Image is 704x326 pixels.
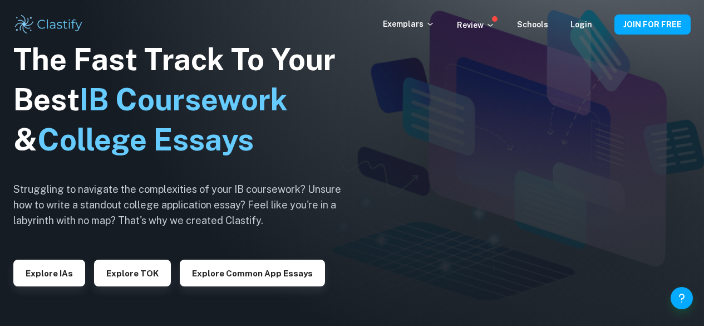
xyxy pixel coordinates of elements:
[13,13,84,36] img: Clastify logo
[457,19,495,31] p: Review
[614,14,691,35] button: JOIN FOR FREE
[13,40,358,160] h1: The Fast Track To Your Best &
[517,20,548,29] a: Schools
[37,122,254,157] span: College Essays
[94,267,171,278] a: Explore TOK
[13,260,85,286] button: Explore IAs
[180,260,325,286] button: Explore Common App essays
[94,260,171,286] button: Explore TOK
[80,82,288,117] span: IB Coursework
[671,287,693,309] button: Help and Feedback
[180,267,325,278] a: Explore Common App essays
[13,182,358,228] h6: Struggling to navigate the complexities of your IB coursework? Unsure how to write a standout col...
[13,267,85,278] a: Explore IAs
[383,18,435,30] p: Exemplars
[570,20,592,29] a: Login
